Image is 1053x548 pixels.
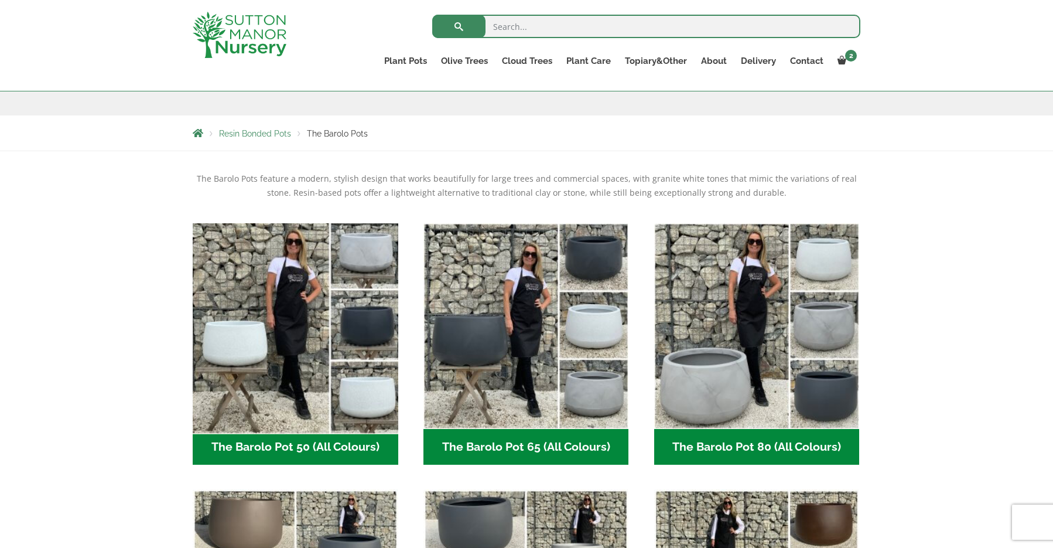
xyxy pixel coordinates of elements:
[654,429,860,465] h2: The Barolo Pot 80 (All Colours)
[193,12,286,58] img: logo
[432,15,860,38] input: Search...
[193,429,398,465] h2: The Barolo Pot 50 (All Colours)
[307,129,368,138] span: The Barolo Pots
[559,53,618,69] a: Plant Care
[495,53,559,69] a: Cloud Trees
[618,53,694,69] a: Topiary&Other
[377,53,434,69] a: Plant Pots
[694,53,734,69] a: About
[845,50,857,62] span: 2
[654,223,860,429] img: The Barolo Pot 80 (All Colours)
[187,218,403,434] img: The Barolo Pot 50 (All Colours)
[734,53,783,69] a: Delivery
[423,429,629,465] h2: The Barolo Pot 65 (All Colours)
[830,53,860,69] a: 2
[654,223,860,465] a: Visit product category The Barolo Pot 80 (All Colours)
[193,223,398,465] a: Visit product category The Barolo Pot 50 (All Colours)
[193,172,860,200] p: The Barolo Pots feature a modern, stylish design that works beautifully for large trees and comme...
[423,223,629,429] img: The Barolo Pot 65 (All Colours)
[423,223,629,465] a: Visit product category The Barolo Pot 65 (All Colours)
[783,53,830,69] a: Contact
[434,53,495,69] a: Olive Trees
[193,128,860,138] nav: Breadcrumbs
[219,129,291,138] a: Resin Bonded Pots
